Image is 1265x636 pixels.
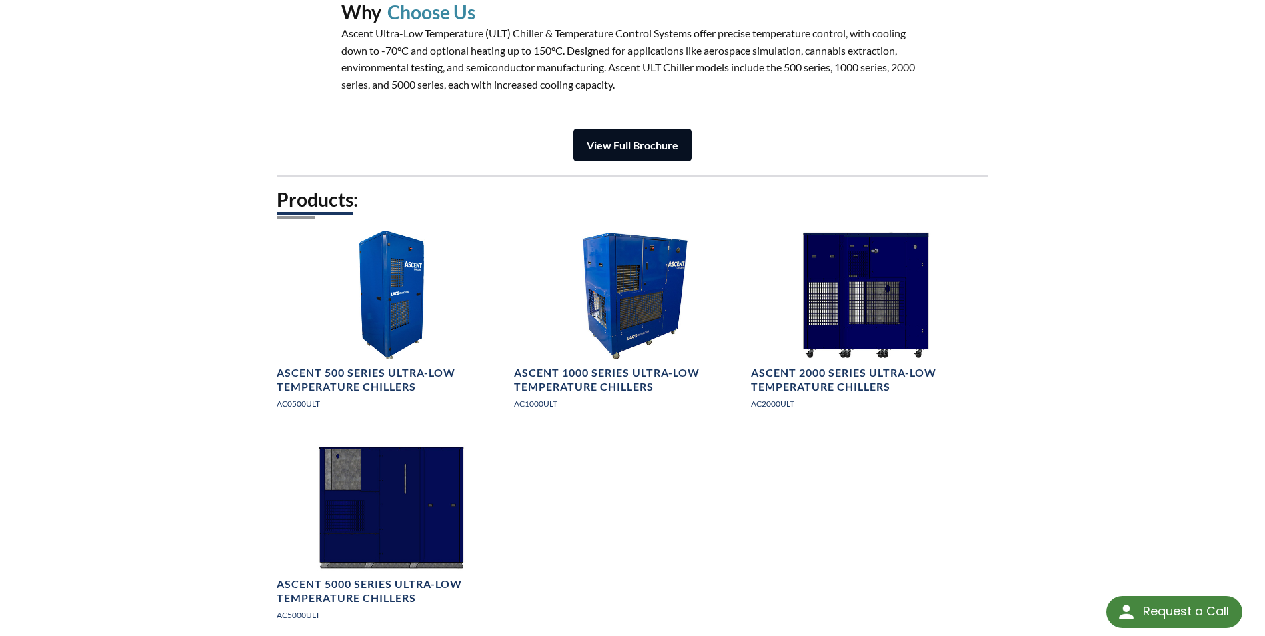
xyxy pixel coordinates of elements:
[387,1,475,23] h2: Choose Us
[277,577,505,605] h4: Ascent 5000 Series Ultra-Low Temperature Chillers
[587,139,678,151] strong: View Full Brochure
[1116,601,1137,623] img: round button
[514,397,743,410] p: AC1000ULT
[341,25,923,93] p: Ascent Ultra-Low Temperature (ULT) Chiller & Temperature Control Systems offer precise temperatur...
[277,366,505,394] h4: Ascent 500 Series Ultra-Low Temperature Chillers
[1143,596,1229,627] div: Request a Call
[514,231,743,421] a: Ascent Chiller 1000 Series 1Ascent 1000 Series Ultra-Low Temperature ChillersAC1000ULT
[277,187,988,212] h2: Products:
[751,366,980,394] h4: Ascent 2000 Series Ultra-Low Temperature Chillers
[751,397,980,410] p: AC2000ULT
[277,609,505,621] p: AC5000ULT
[514,366,743,394] h4: Ascent 1000 Series Ultra-Low Temperature Chillers
[751,231,980,421] a: Ascent Chiller 2000 Series 1Ascent 2000 Series Ultra-Low Temperature ChillersAC2000ULT
[573,129,692,161] a: View Full Brochure
[277,443,505,633] a: Ascent Chiller 5000 Series 1Ascent 5000 Series Ultra-Low Temperature ChillersAC5000ULT
[277,397,505,410] p: AC0500ULT
[277,231,505,421] a: Ascent Chiller 500 Series Image 1Ascent 500 Series Ultra-Low Temperature ChillersAC0500ULT
[341,1,381,23] h2: Why
[1106,596,1242,628] div: Request a Call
